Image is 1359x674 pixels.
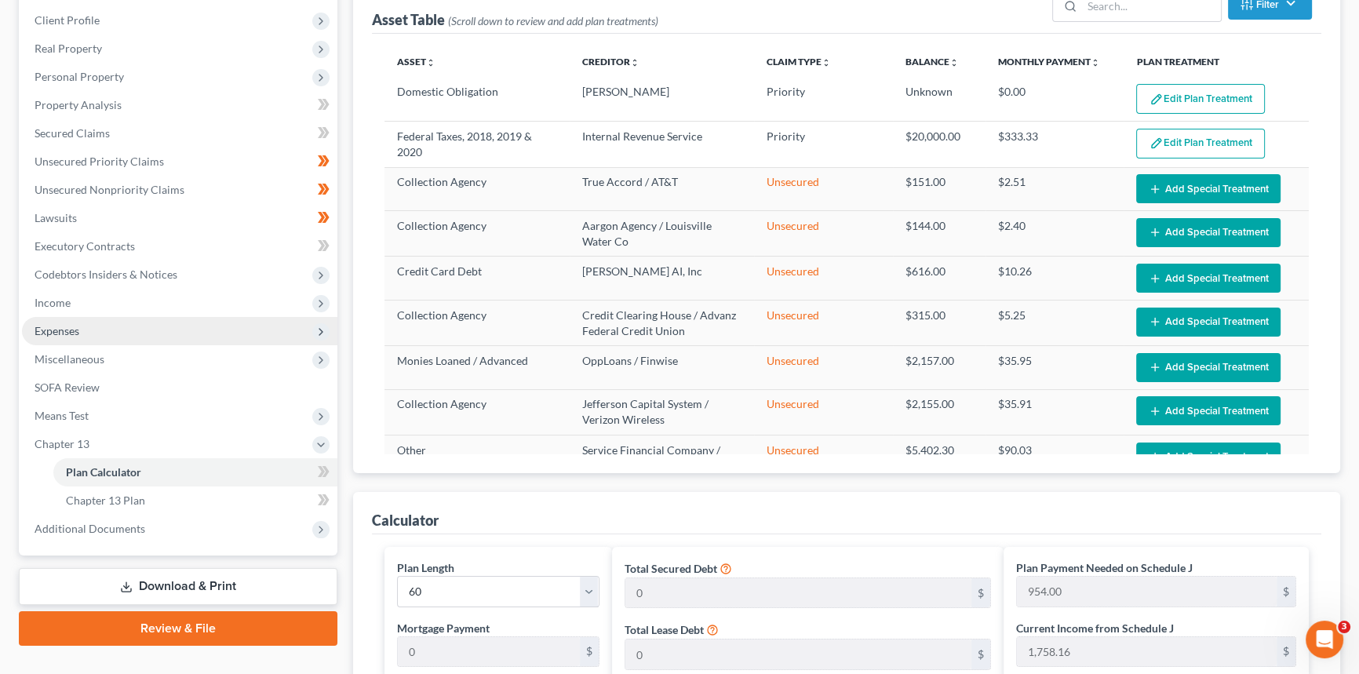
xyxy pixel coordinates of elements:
td: Domestic Obligation [384,78,570,122]
i: unfold_more [1091,58,1100,67]
span: 3 [1338,621,1350,633]
i: unfold_more [630,58,639,67]
button: Edit Plan Treatment [1136,129,1265,158]
span: Chapter 13 Plan [66,494,145,507]
div: Asset Table [372,10,658,29]
button: Add Special Treatment [1136,264,1281,293]
div: $ [1277,637,1295,667]
input: 0.00 [625,639,971,669]
input: 0.00 [1017,577,1277,607]
span: Secured Claims [35,126,110,140]
input: 0.00 [398,637,580,667]
td: Aargon Agency / Louisville Water Co [570,211,755,257]
td: Collection Agency [384,389,570,435]
span: Plan Calculator [66,465,141,479]
span: Unsecured Nonpriority Claims [35,183,184,196]
div: $ [1277,577,1295,607]
a: Download & Print [19,568,337,605]
td: Unknown [893,78,986,122]
td: Collection Agency [384,211,570,257]
td: Service Financial Company / Auto Venture Acceptance [570,435,755,481]
label: Current Income from Schedule J [1016,620,1174,636]
td: $315.00 [893,300,986,345]
td: Credit Clearing House / Advanz Federal Credit Union [570,300,755,345]
a: Claim Typeunfold_more [767,56,831,67]
span: (Scroll down to review and add plan treatments) [448,14,658,27]
label: Mortgage Payment [397,620,490,636]
td: $0.00 [986,78,1124,122]
td: $35.95 [986,346,1124,389]
td: Jefferson Capital System / Verizon Wireless [570,389,755,435]
td: [PERSON_NAME] AI, Inc [570,257,755,300]
td: Unsecured [754,346,893,389]
td: $35.91 [986,389,1124,435]
span: Lawsuits [35,211,77,224]
span: Real Property [35,42,102,55]
td: Internal Revenue Service [570,122,755,167]
td: Credit Card Debt [384,257,570,300]
td: Collection Agency [384,300,570,345]
button: Add Special Treatment [1136,353,1281,382]
a: Chapter 13 Plan [53,486,337,515]
td: Priority [754,78,893,122]
td: $144.00 [893,211,986,257]
td: OppLoans / Finwise [570,346,755,389]
td: $2.40 [986,211,1124,257]
i: unfold_more [822,58,831,67]
td: Federal Taxes, 2018, 2019 & 2020 [384,122,570,167]
button: Add Special Treatment [1136,218,1281,247]
td: Unsecured [754,435,893,481]
th: Plan Treatment [1124,46,1309,78]
img: edit-pencil-c1479a1de80d8dea1e2430c2f745a3c6a07e9d7aa2eeffe225670001d78357a8.svg [1150,137,1163,150]
a: Balanceunfold_more [905,56,959,67]
i: unfold_more [949,58,959,67]
span: Miscellaneous [35,352,104,366]
td: $20,000.00 [893,122,986,167]
span: Client Profile [35,13,100,27]
a: Executory Contracts [22,232,337,260]
input: 0.00 [1017,637,1277,667]
span: Codebtors Insiders & Notices [35,268,177,281]
td: $616.00 [893,257,986,300]
td: Unsecured [754,389,893,435]
span: Unsecured Priority Claims [35,155,164,168]
span: Chapter 13 [35,437,89,450]
label: Total Secured Debt [625,560,717,577]
button: Add Special Treatment [1136,396,1281,425]
button: Add Special Treatment [1136,443,1281,472]
span: SOFA Review [35,381,100,394]
span: Additional Documents [35,522,145,535]
td: $5,402.30 [893,435,986,481]
td: True Accord / AT&T [570,167,755,210]
td: Unsecured [754,211,893,257]
td: [PERSON_NAME] [570,78,755,122]
iframe: Intercom live chat [1306,621,1343,658]
span: Executory Contracts [35,239,135,253]
span: Income [35,296,71,309]
td: $10.26 [986,257,1124,300]
label: Plan Length [397,559,454,576]
td: $90.03 [986,435,1124,481]
td: $2.51 [986,167,1124,210]
a: Unsecured Nonpriority Claims [22,176,337,204]
td: Other [384,435,570,481]
button: Add Special Treatment [1136,308,1281,337]
td: $333.33 [986,122,1124,167]
td: Unsecured [754,167,893,210]
td: $2,157.00 [893,346,986,389]
div: Calculator [372,511,439,530]
td: $5.25 [986,300,1124,345]
td: $2,155.00 [893,389,986,435]
td: Unsecured [754,300,893,345]
td: Priority [754,122,893,167]
span: Means Test [35,409,89,422]
span: Personal Property [35,70,124,83]
a: Assetunfold_more [397,56,435,67]
div: $ [580,637,599,667]
input: 0.00 [625,578,971,608]
span: Expenses [35,324,79,337]
a: Plan Calculator [53,458,337,486]
a: Lawsuits [22,204,337,232]
a: Review & File [19,611,337,646]
img: edit-pencil-c1479a1de80d8dea1e2430c2f745a3c6a07e9d7aa2eeffe225670001d78357a8.svg [1150,93,1163,106]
